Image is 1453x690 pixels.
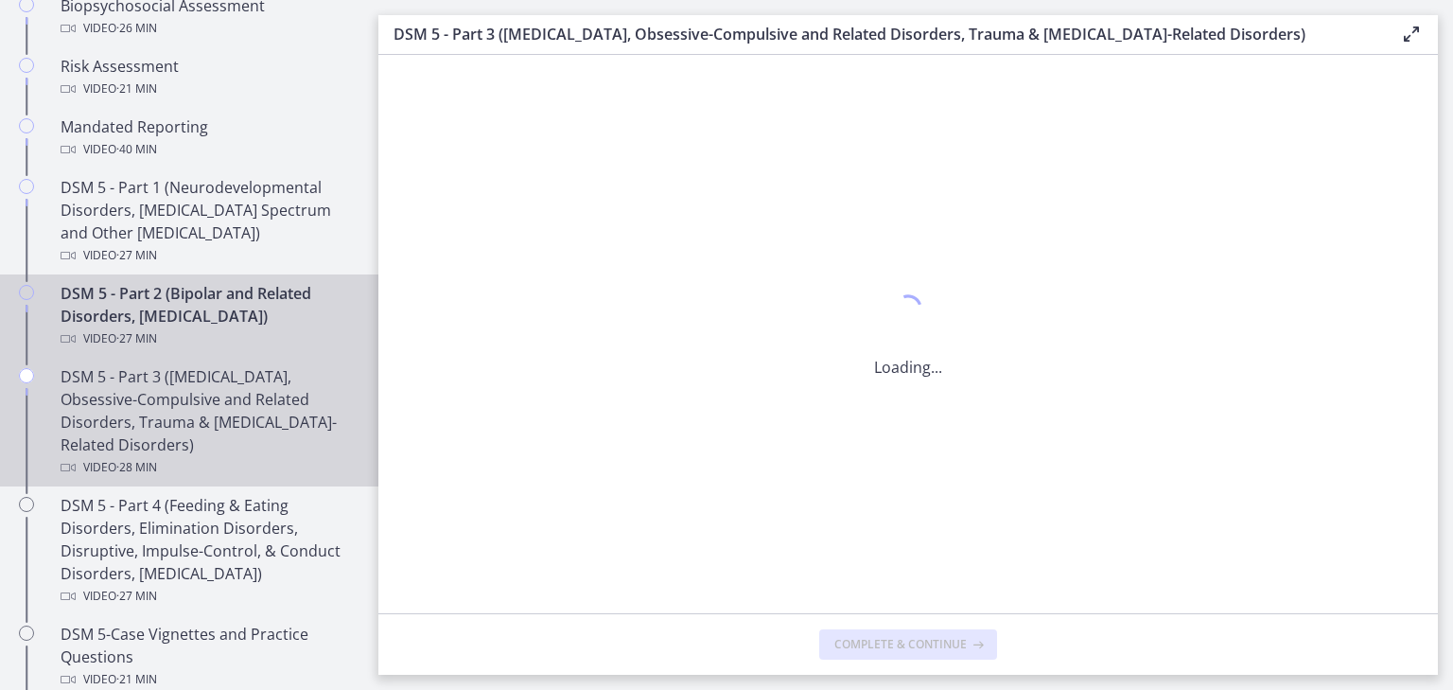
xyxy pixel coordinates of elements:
span: · 27 min [116,585,157,608]
span: · 40 min [116,138,157,161]
div: DSM 5 - Part 4 (Feeding & Eating Disorders, Elimination Disorders, Disruptive, Impulse-Control, &... [61,494,356,608]
div: Risk Assessment [61,55,356,100]
div: DSM 5 - Part 3 ([MEDICAL_DATA], Obsessive-Compulsive and Related Disorders, Trauma & [MEDICAL_DAT... [61,365,356,479]
div: DSM 5 - Part 1 (Neurodevelopmental Disorders, [MEDICAL_DATA] Spectrum and Other [MEDICAL_DATA]) [61,176,356,267]
div: DSM 5 - Part 2 (Bipolar and Related Disorders, [MEDICAL_DATA]) [61,282,356,350]
span: · 28 min [116,456,157,479]
div: Video [61,327,356,350]
div: Mandated Reporting [61,115,356,161]
span: · 27 min [116,327,157,350]
p: Loading... [874,356,942,379]
h3: DSM 5 - Part 3 ([MEDICAL_DATA], Obsessive-Compulsive and Related Disorders, Trauma & [MEDICAL_DAT... [394,23,1370,45]
div: Video [61,78,356,100]
span: Complete & continue [834,637,967,652]
span: · 27 min [116,244,157,267]
div: 1 [874,290,942,333]
span: · 21 min [116,78,157,100]
div: Video [61,585,356,608]
button: Complete & continue [819,629,997,660]
div: Video [61,17,356,40]
span: · 26 min [116,17,157,40]
div: Video [61,138,356,161]
div: Video [61,456,356,479]
div: Video [61,244,356,267]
